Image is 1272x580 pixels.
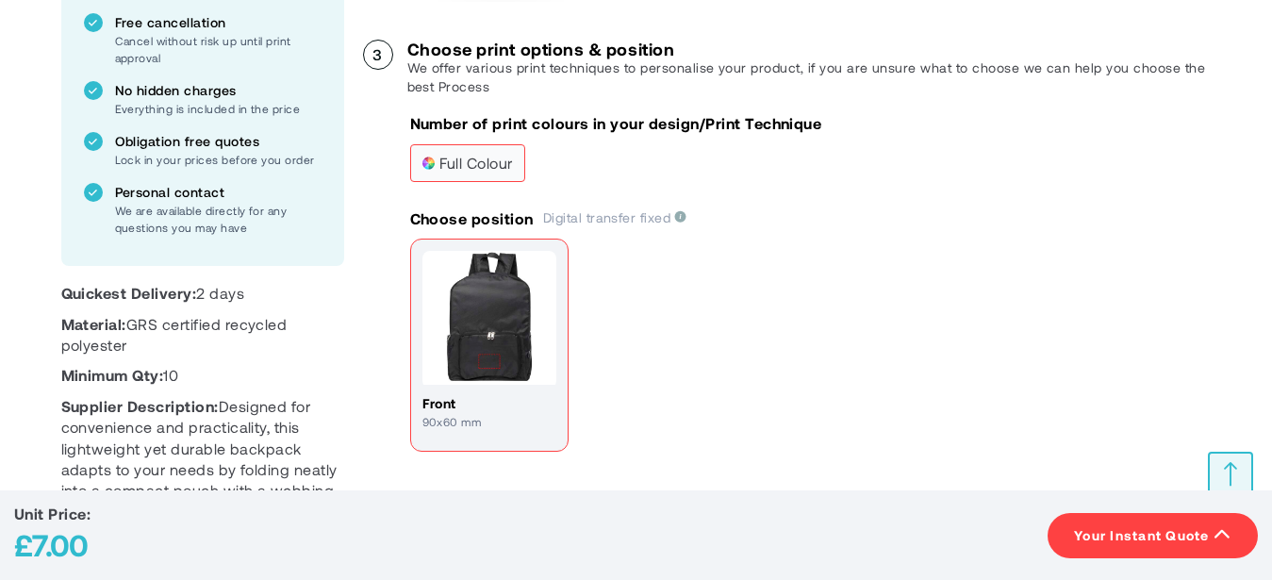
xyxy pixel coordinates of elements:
[61,366,164,384] strong: Minimum Qty:
[61,365,344,386] p: 10
[1048,513,1258,558] button: Your Instant Quote
[115,132,322,151] p: Obligation free quotes
[422,251,556,385] img: Print position front
[14,505,91,522] span: Unit Price:
[61,397,219,415] strong: Supplier Description:
[61,284,197,302] strong: Quickest Delivery:
[115,100,322,117] p: Everything is included in the price
[115,81,322,100] p: No hidden charges
[61,283,344,304] p: 2 days
[61,314,344,356] p: GRS certified recycled polyester
[61,315,126,333] strong: Material:
[422,157,513,170] span: full colour
[1074,526,1210,545] span: Your Instant Quote
[115,183,322,202] p: Personal contact
[115,32,322,66] p: Cancel without risk up until print approval
[115,13,322,32] p: Free cancellation
[115,151,322,168] p: Lock in your prices before you order
[407,58,1212,96] p: We offer various print techniques to personalise your product, if you are unsure what to choose w...
[410,113,822,134] p: Number of print colours in your design/Print Technique
[115,202,322,236] p: We are available directly for any questions you may have
[543,209,687,225] span: Digital transfer fixed
[407,40,1212,58] h3: Choose print options & position
[422,413,556,430] p: 90x60 mm
[422,394,556,413] h4: front
[410,208,534,229] p: Choose position
[14,523,91,566] div: £7.00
